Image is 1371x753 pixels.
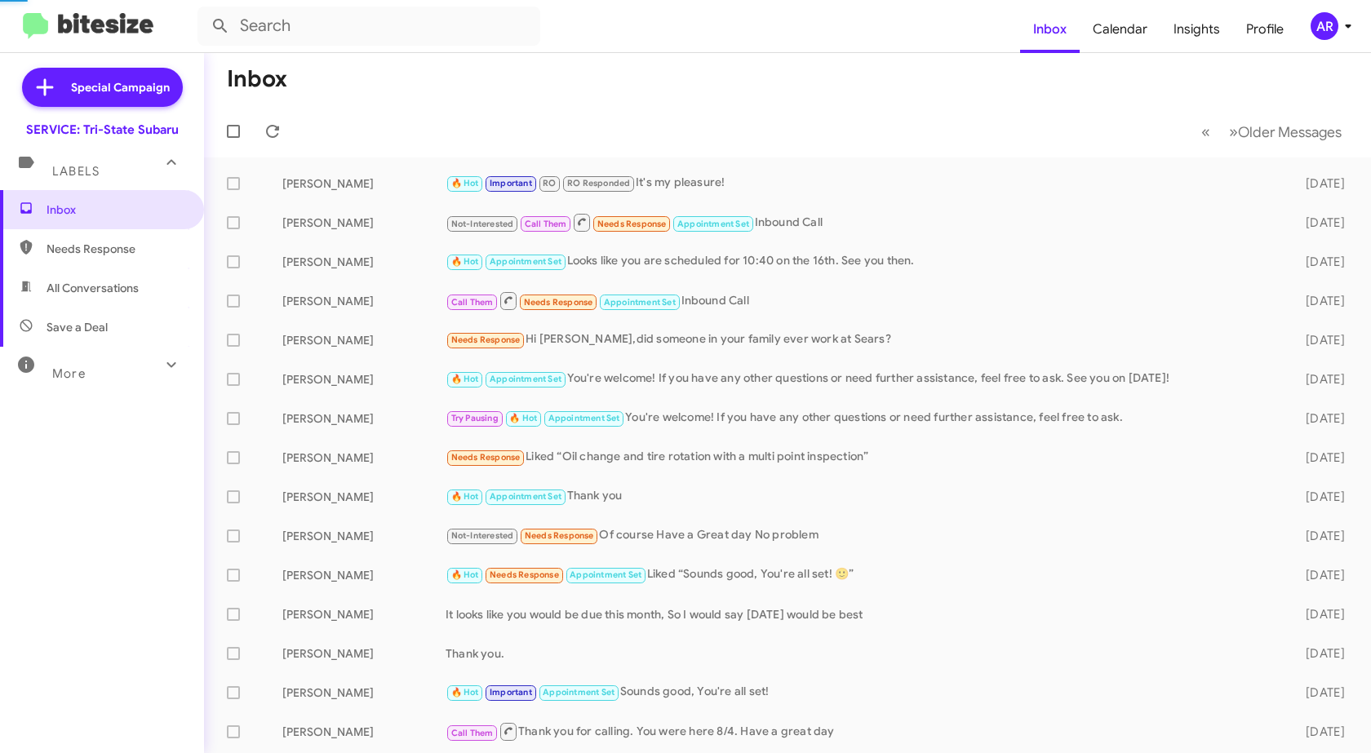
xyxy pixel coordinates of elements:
[451,728,494,738] span: Call Them
[525,219,567,229] span: Call Them
[1311,12,1338,40] div: AR
[282,293,446,309] div: [PERSON_NAME]
[451,178,479,188] span: 🔥 Hot
[1283,684,1358,701] div: [DATE]
[451,297,494,308] span: Call Them
[543,687,615,698] span: Appointment Set
[1080,6,1160,53] a: Calendar
[227,66,287,92] h1: Inbox
[446,252,1283,271] div: Looks like you are scheduled for 10:40 on the 16th. See you then.
[22,68,183,107] a: Special Campaign
[282,332,446,348] div: [PERSON_NAME]
[282,371,446,388] div: [PERSON_NAME]
[451,256,479,267] span: 🔥 Hot
[1283,332,1358,348] div: [DATE]
[1297,12,1353,40] button: AR
[570,569,641,580] span: Appointment Set
[52,164,100,179] span: Labels
[1020,6,1080,53] a: Inbox
[446,526,1283,545] div: Of course Have a Great day No problem
[1283,528,1358,544] div: [DATE]
[446,409,1283,427] div: You're welcome! If you have any other questions or need further assistance, feel free to ask.
[604,297,676,308] span: Appointment Set
[1219,115,1351,148] button: Next
[47,202,185,218] span: Inbox
[451,219,514,229] span: Not-Interested
[282,489,446,505] div: [PERSON_NAME]
[1283,724,1358,740] div: [DATE]
[446,721,1283,742] div: Thank you for calling. You were here 8/4. Have a great day
[451,687,479,698] span: 🔥 Hot
[282,645,446,662] div: [PERSON_NAME]
[1233,6,1297,53] a: Profile
[446,487,1283,506] div: Thank you
[597,219,667,229] span: Needs Response
[446,330,1283,349] div: Hi [PERSON_NAME],did someone in your family ever work at Sears?
[490,687,532,698] span: Important
[26,122,179,138] div: SERVICE: Tri-State Subaru
[1283,410,1358,427] div: [DATE]
[451,374,479,384] span: 🔥 Hot
[282,450,446,466] div: [PERSON_NAME]
[490,178,532,188] span: Important
[1283,450,1358,466] div: [DATE]
[446,290,1283,311] div: Inbound Call
[1283,645,1358,662] div: [DATE]
[677,219,749,229] span: Appointment Set
[47,280,139,296] span: All Conversations
[1283,215,1358,231] div: [DATE]
[446,212,1283,233] div: Inbound Call
[47,241,185,257] span: Needs Response
[47,319,108,335] span: Save a Deal
[1283,567,1358,583] div: [DATE]
[490,374,561,384] span: Appointment Set
[543,178,556,188] span: RO
[446,448,1283,467] div: Liked “Oil change and tire rotation with a multi point inspection”
[451,530,514,541] span: Not-Interested
[490,256,561,267] span: Appointment Set
[1283,371,1358,388] div: [DATE]
[446,174,1283,193] div: It's my pleasure!
[446,370,1283,388] div: You're welcome! If you have any other questions or need further assistance, feel free to ask. See...
[282,606,446,622] div: [PERSON_NAME]
[1283,606,1358,622] div: [DATE]
[451,413,499,423] span: Try Pausing
[446,645,1283,662] div: Thank you.
[1192,115,1351,148] nav: Page navigation example
[52,366,86,381] span: More
[1160,6,1233,53] a: Insights
[524,297,593,308] span: Needs Response
[282,410,446,427] div: [PERSON_NAME]
[509,413,537,423] span: 🔥 Hot
[451,569,479,580] span: 🔥 Hot
[451,491,479,502] span: 🔥 Hot
[1238,123,1342,141] span: Older Messages
[525,530,594,541] span: Needs Response
[282,215,446,231] div: [PERSON_NAME]
[490,569,559,580] span: Needs Response
[282,254,446,270] div: [PERSON_NAME]
[446,565,1283,584] div: Liked “Sounds good, You're all set! 🙂”
[282,567,446,583] div: [PERSON_NAME]
[1283,254,1358,270] div: [DATE]
[282,724,446,740] div: [PERSON_NAME]
[451,452,521,463] span: Needs Response
[282,175,446,192] div: [PERSON_NAME]
[282,684,446,701] div: [PERSON_NAME]
[197,7,540,46] input: Search
[548,413,620,423] span: Appointment Set
[282,528,446,544] div: [PERSON_NAME]
[1191,115,1220,148] button: Previous
[446,683,1283,702] div: Sounds good, You're all set!
[1229,122,1238,142] span: »
[1283,175,1358,192] div: [DATE]
[451,334,521,345] span: Needs Response
[1283,293,1358,309] div: [DATE]
[71,79,170,95] span: Special Campaign
[1283,489,1358,505] div: [DATE]
[567,178,630,188] span: RO Responded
